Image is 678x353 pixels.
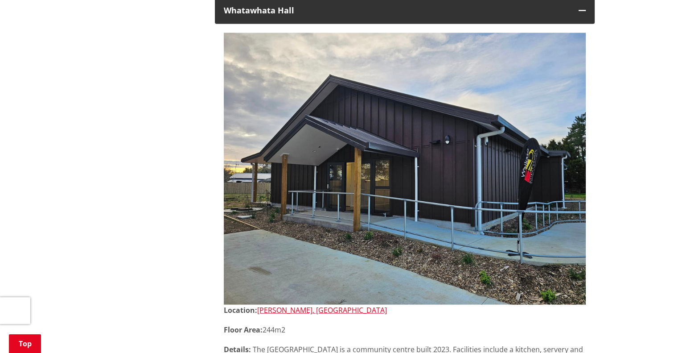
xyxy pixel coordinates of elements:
a: [PERSON_NAME], [GEOGRAPHIC_DATA] [257,305,387,315]
strong: Location: [224,305,257,315]
p: 244m2 [224,324,586,335]
a: Top [9,334,41,353]
iframe: Messenger Launcher [637,316,669,348]
div: Whatawhata Hall [224,6,570,15]
strong: Floor Area: [224,325,263,335]
img: Whatawhata Hall [224,33,586,305]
